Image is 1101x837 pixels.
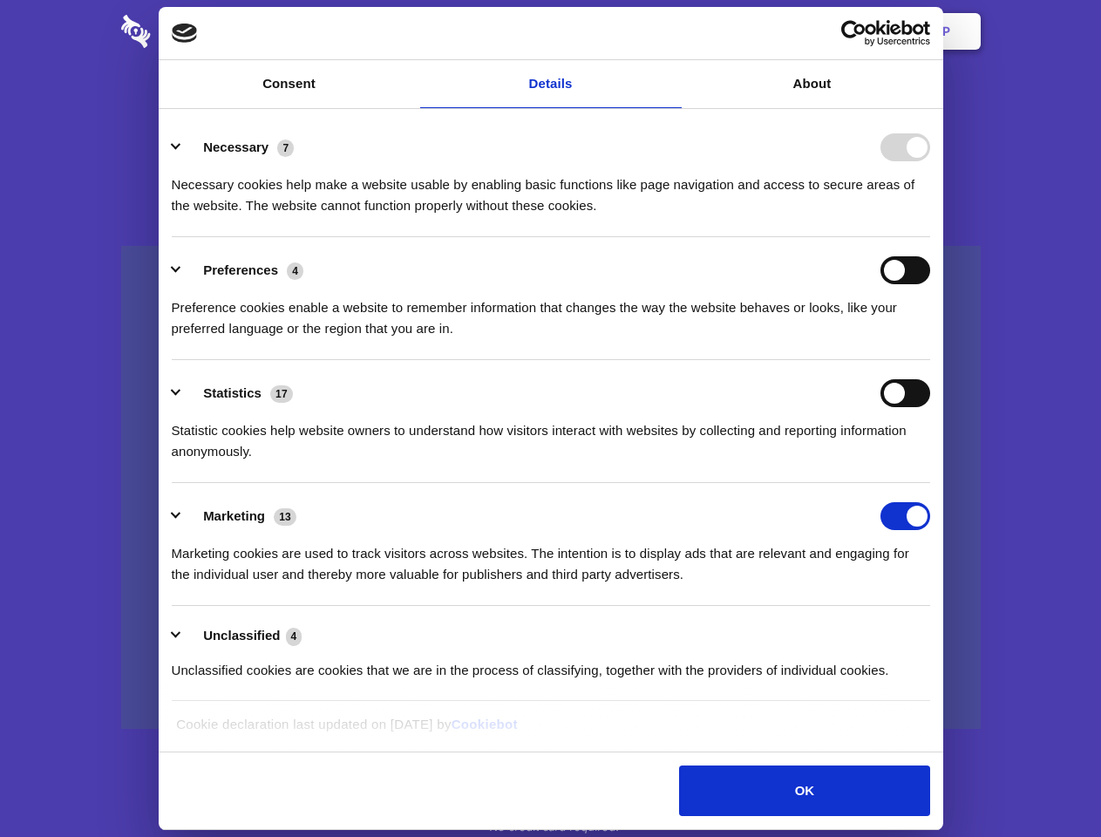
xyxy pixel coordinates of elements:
h4: Auto-redaction of sensitive data, encrypted data sharing and self-destructing private chats. Shar... [121,159,981,216]
button: Statistics (17) [172,379,304,407]
h1: Eliminate Slack Data Loss. [121,78,981,141]
span: 13 [274,508,296,526]
button: Marketing (13) [172,502,308,530]
div: Cookie declaration last updated on [DATE] by [163,714,938,748]
label: Statistics [203,385,262,400]
button: Preferences (4) [172,256,315,284]
a: Consent [159,60,420,108]
a: Details [420,60,682,108]
span: 4 [287,262,303,280]
a: About [682,60,943,108]
div: Statistic cookies help website owners to understand how visitors interact with websites by collec... [172,407,930,462]
div: Unclassified cookies are cookies that we are in the process of classifying, together with the pro... [172,647,930,681]
a: Usercentrics Cookiebot - opens in a new window [778,20,930,46]
iframe: Drift Widget Chat Controller [1014,750,1080,816]
div: Necessary cookies help make a website usable by enabling basic functions like page navigation and... [172,161,930,216]
label: Necessary [203,139,268,154]
span: 7 [277,139,294,157]
button: Necessary (7) [172,133,305,161]
button: Unclassified (4) [172,625,313,647]
label: Marketing [203,508,265,523]
div: Marketing cookies are used to track visitors across websites. The intention is to display ads tha... [172,530,930,585]
a: Login [791,4,867,58]
img: logo [172,24,198,43]
a: Pricing [512,4,588,58]
a: Wistia video thumbnail [121,246,981,730]
button: OK [679,766,929,816]
span: 4 [286,628,302,645]
span: 17 [270,385,293,403]
a: Contact [707,4,787,58]
div: Preference cookies enable a website to remember information that changes the way the website beha... [172,284,930,339]
a: Cookiebot [452,717,518,732]
img: logo-wordmark-white-trans-d4663122ce5f474addd5e946df7df03e33cb6a1c49d2221995e7729f52c070b2.svg [121,15,270,48]
label: Preferences [203,262,278,277]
